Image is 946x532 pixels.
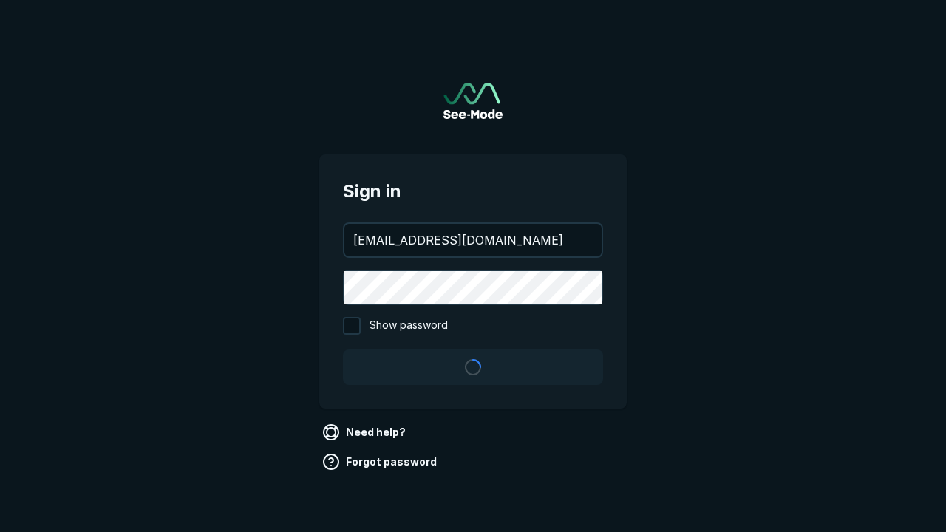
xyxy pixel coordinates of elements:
a: Need help? [319,420,412,444]
span: Sign in [343,178,603,205]
img: See-Mode Logo [443,83,503,119]
a: Forgot password [319,450,443,474]
span: Show password [370,317,448,335]
input: your@email.com [344,224,602,256]
a: Go to sign in [443,83,503,119]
